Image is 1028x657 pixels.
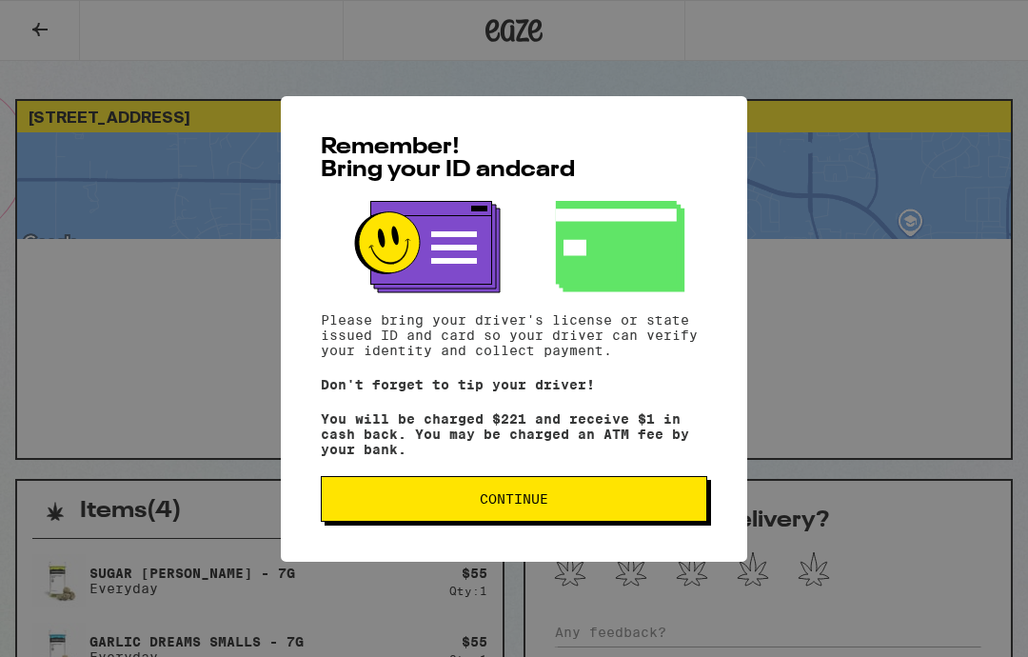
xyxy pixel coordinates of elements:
span: Remember! Bring your ID and card [321,136,575,182]
p: Don't forget to tip your driver! [321,377,707,392]
span: Continue [480,492,548,506]
p: You will be charged $221 and receive $1 in cash back. You may be charged an ATM fee by your bank. [321,411,707,457]
button: Continue [321,476,707,522]
p: Please bring your driver's license or state issued ID and card so your driver can verify your ide... [321,312,707,358]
